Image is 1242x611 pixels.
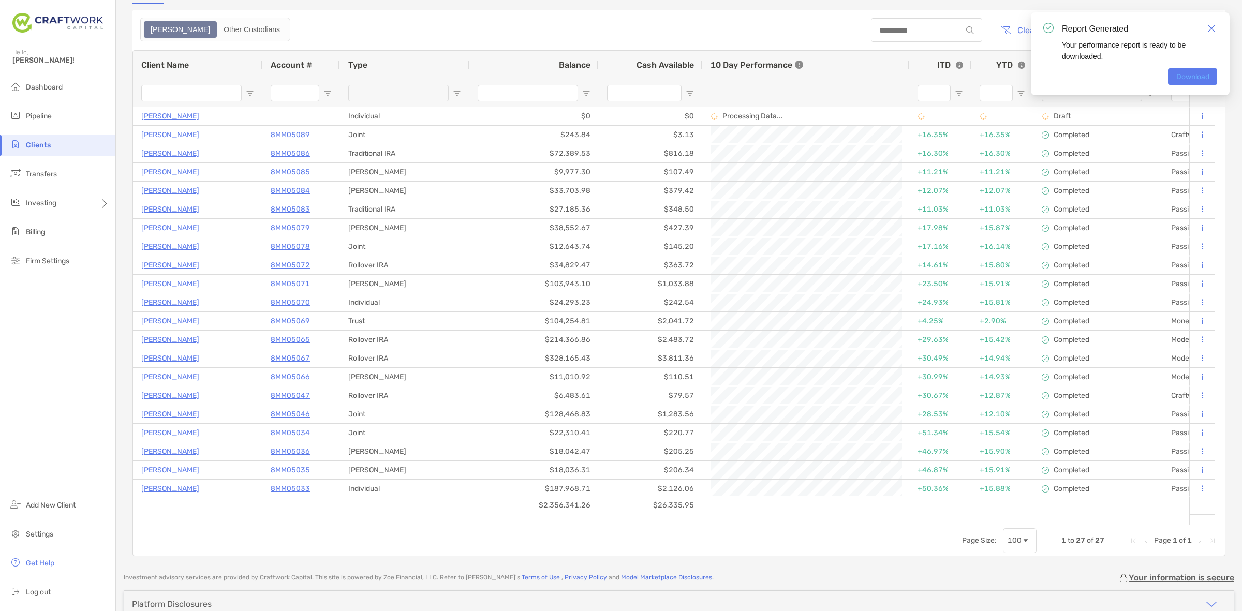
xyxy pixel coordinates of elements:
[469,293,599,311] div: $24,293.23
[1054,242,1089,251] p: Completed
[271,85,319,101] input: Account # Filter Input
[26,199,56,207] span: Investing
[271,128,310,141] a: 8MM05089
[141,352,199,365] p: [PERSON_NAME]
[271,221,310,234] p: 8MM05079
[565,574,607,581] a: Privacy Policy
[141,333,199,346] a: [PERSON_NAME]
[599,182,702,200] div: $379.42
[469,237,599,256] div: $12,643.74
[980,201,1025,218] div: +11.03%
[141,408,199,421] p: [PERSON_NAME]
[980,126,1025,143] div: +16.35%
[918,219,963,236] div: +17.98%
[9,80,22,93] img: dashboard icon
[141,128,199,141] a: [PERSON_NAME]
[1042,336,1049,344] img: complete icon
[918,113,925,120] img: Processing Data icon
[12,56,109,65] span: [PERSON_NAME]!
[271,464,310,476] a: 8MM05035
[9,556,22,569] img: get-help icon
[271,315,310,327] a: 8MM05069
[1042,131,1049,139] img: complete icon
[469,256,599,274] div: $34,829.47
[469,182,599,200] div: $33,703.98
[271,184,310,197] p: 8MM05084
[599,349,702,367] div: $3,811.36
[1042,318,1049,325] img: complete icon
[271,277,310,290] a: 8MM05071
[340,237,469,256] div: Joint
[918,350,963,367] div: +30.49%
[1054,354,1089,363] p: Completed
[141,389,199,402] a: [PERSON_NAME]
[271,333,310,346] a: 8MM05065
[141,370,199,383] p: [PERSON_NAME]
[599,163,702,181] div: $107.49
[918,126,963,143] div: +16.35%
[26,559,54,568] span: Get Help
[9,196,22,208] img: investing icon
[918,201,963,218] div: +11.03%
[9,138,22,151] img: clients icon
[722,112,783,121] p: Processing Data...
[1042,206,1049,213] img: complete icon
[271,166,310,178] p: 8MM05085
[1054,279,1089,288] p: Completed
[1054,168,1089,176] p: Completed
[141,464,199,476] p: [PERSON_NAME]
[599,256,702,274] div: $363.72
[599,200,702,218] div: $348.50
[141,277,199,290] a: [PERSON_NAME]
[271,296,310,309] p: 8MM05070
[141,147,199,160] a: [PERSON_NAME]
[141,259,199,272] p: [PERSON_NAME]
[1054,130,1089,139] p: Completed
[271,426,310,439] a: 8MM05034
[26,530,53,539] span: Settings
[918,368,963,385] div: +30.99%
[340,256,469,274] div: Rollover IRA
[246,89,254,97] button: Open Filter Menu
[918,145,963,162] div: +16.30%
[1042,262,1049,269] img: complete icon
[340,275,469,293] div: [PERSON_NAME]
[469,144,599,162] div: $72,389.53
[918,312,963,330] div: +4.25%
[621,574,712,581] a: Model Marketplace Disclosures
[1042,448,1049,455] img: complete icon
[980,238,1025,255] div: +16.14%
[599,219,702,237] div: $427.39
[980,113,987,120] img: Processing Data icon
[141,221,199,234] a: [PERSON_NAME]
[1042,299,1049,306] img: complete icon
[26,112,52,121] span: Pipeline
[1042,485,1049,493] img: complete icon
[599,461,702,479] div: $206.34
[469,349,599,367] div: $328,165.43
[141,426,199,439] a: [PERSON_NAME]
[271,352,310,365] a: 8MM05067
[469,480,599,498] div: $187,968.71
[1054,391,1089,400] p: Completed
[980,312,1025,330] div: +2.90%
[141,184,199,197] p: [PERSON_NAME]
[711,51,803,79] div: 10 Day Performance
[271,370,310,383] a: 8MM05066
[132,599,212,609] div: Platform Disclosures
[271,240,310,253] a: 8MM05078
[559,60,590,70] span: Balance
[9,585,22,598] img: logout icon
[271,389,310,402] a: 8MM05047
[9,527,22,540] img: settings icon
[469,386,599,405] div: $6,483.61
[145,22,216,37] div: Zoe
[1054,261,1089,270] p: Completed
[1042,150,1049,157] img: complete icon
[918,294,963,311] div: +24.93%
[599,405,702,423] div: $1,283.56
